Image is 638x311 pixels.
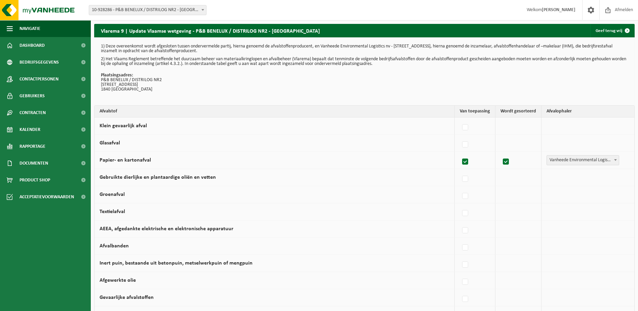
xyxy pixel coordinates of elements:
[495,106,541,117] th: Wordt gesorteerd
[455,106,495,117] th: Van toepassing
[20,188,74,205] span: Acceptatievoorwaarden
[100,243,129,249] label: Afvalbanden
[94,24,327,37] h2: Vlarema 9 | Update Vlaamse wetgeving - P&B BENELUX / DISTRILOG NR2 - [GEOGRAPHIC_DATA]
[590,24,634,37] a: Geef terug vrij
[89,5,206,15] span: 10-928286 - P&B BENELUX / DISTRILOG NR2 - LONDERZEEL
[20,37,45,54] span: Dashboard
[20,20,40,37] span: Navigatie
[20,71,59,88] span: Contactpersonen
[101,44,628,54] p: 1) Deze overeenkomst wordt afgesloten tussen ondervermelde partij, hierna genoemd de afvalstoffen...
[100,175,216,180] label: Gebruikte dierlijke en plantaardige oliën en vetten
[100,123,147,129] label: Klein gevaarlijk afval
[101,73,628,92] p: P&B BENELUX / DISTRILOG NR2 [STREET_ADDRESS] 1840 [GEOGRAPHIC_DATA]
[100,192,125,197] label: Groenafval
[20,155,48,172] span: Documenten
[100,158,151,163] label: Papier- en kartonafval
[20,54,59,71] span: Bedrijfsgegevens
[95,106,455,117] th: Afvalstof
[20,138,45,155] span: Rapportage
[101,73,133,78] strong: Plaatsingsadres:
[89,5,207,15] span: 10-928286 - P&B BENELUX / DISTRILOG NR2 - LONDERZEEL
[100,278,136,283] label: Afgewerkte olie
[101,57,628,66] p: 2) Het Vlaams Reglement betreffende het duurzaam beheer van materiaalkringlopen en afvalbeheer (V...
[100,261,253,266] label: Inert puin, bestaande uit betonpuin, metselwerkpuin of mengpuin
[20,172,50,188] span: Product Shop
[100,226,233,232] label: AEEA, afgedankte elektrische en elektronische apparatuur
[547,155,619,165] span: Vanheede Environmental Logistics
[20,104,46,121] span: Contracten
[100,140,120,146] label: Glasafval
[547,155,619,165] span: Vanheede Environmental Logistics
[20,121,40,138] span: Kalender
[20,88,45,104] span: Gebruikers
[100,295,154,300] label: Gevaarlijke afvalstoffen
[541,106,634,117] th: Afvalophaler
[542,7,575,12] strong: [PERSON_NAME]
[100,209,125,214] label: Textielafval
